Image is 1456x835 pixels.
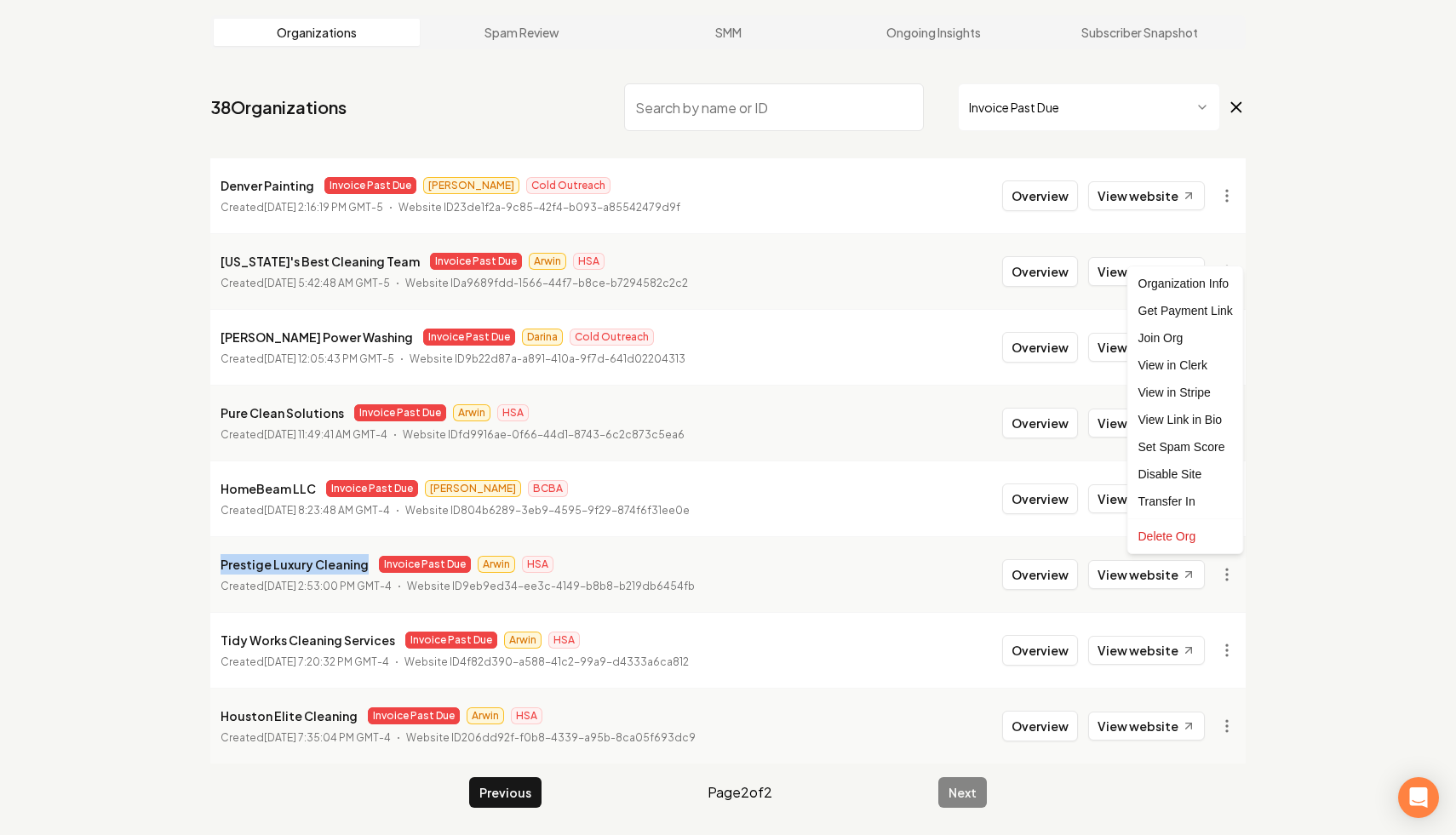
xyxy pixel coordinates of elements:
div: Get Payment Link [1132,297,1240,324]
div: Disable Site [1132,460,1240,488]
div: Set Spam Score [1132,433,1240,460]
div: Join Org [1132,324,1240,352]
a: View Link in Bio [1132,406,1240,433]
div: Delete Org [1132,523,1240,550]
a: View in Clerk [1132,352,1240,379]
div: Organization Info [1132,270,1240,297]
div: Transfer In [1132,488,1240,515]
a: View in Stripe [1132,379,1240,406]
